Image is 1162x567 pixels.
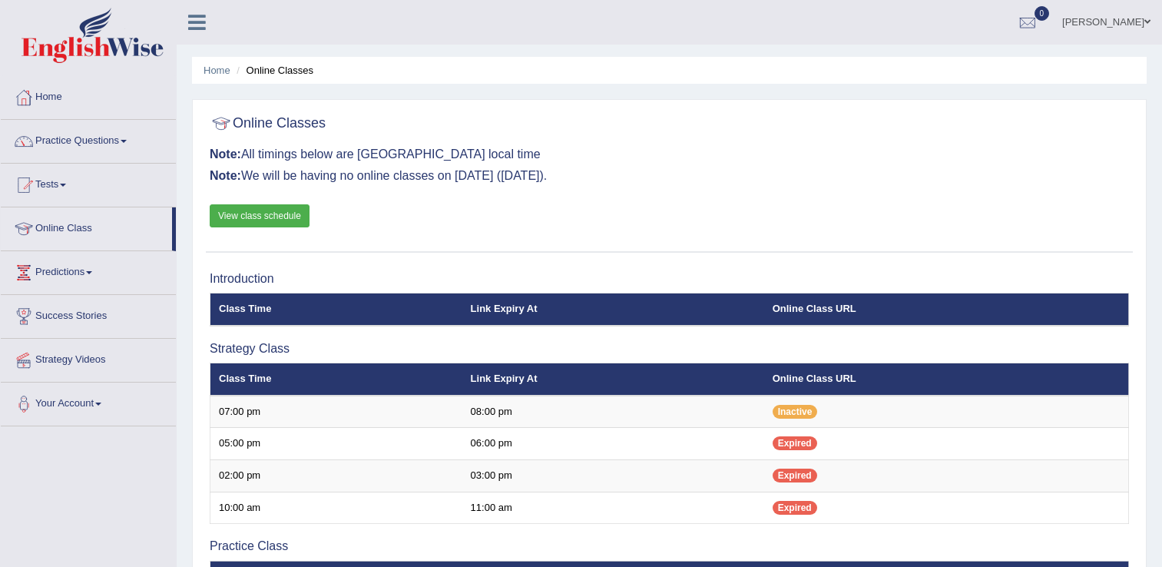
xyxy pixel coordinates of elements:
a: Tests [1,164,176,202]
span: 0 [1035,6,1050,21]
h3: Strategy Class [210,342,1129,356]
td: 03:00 pm [462,459,764,492]
th: Class Time [210,363,462,396]
a: Strategy Videos [1,339,176,377]
a: Online Class [1,207,172,246]
a: View class schedule [210,204,310,227]
td: 05:00 pm [210,428,462,460]
th: Online Class URL [764,293,1129,326]
h3: Introduction [210,272,1129,286]
td: 10:00 am [210,492,462,524]
td: 06:00 pm [462,428,764,460]
b: Note: [210,169,241,182]
span: Expired [773,469,817,482]
a: Your Account [1,383,176,421]
a: Success Stories [1,295,176,333]
h2: Online Classes [210,112,326,135]
th: Link Expiry At [462,293,764,326]
a: Home [204,65,230,76]
span: Inactive [773,405,818,419]
h3: Practice Class [210,539,1129,553]
th: Online Class URL [764,363,1129,396]
td: 07:00 pm [210,396,462,428]
a: Predictions [1,251,176,290]
a: Practice Questions [1,120,176,158]
a: Home [1,76,176,114]
td: 02:00 pm [210,459,462,492]
span: Expired [773,501,817,515]
th: Class Time [210,293,462,326]
b: Note: [210,148,241,161]
h3: All timings below are [GEOGRAPHIC_DATA] local time [210,148,1129,161]
td: 11:00 am [462,492,764,524]
li: Online Classes [233,63,313,78]
td: 08:00 pm [462,396,764,428]
th: Link Expiry At [462,363,764,396]
h3: We will be having no online classes on [DATE] ([DATE]). [210,169,1129,183]
span: Expired [773,436,817,450]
